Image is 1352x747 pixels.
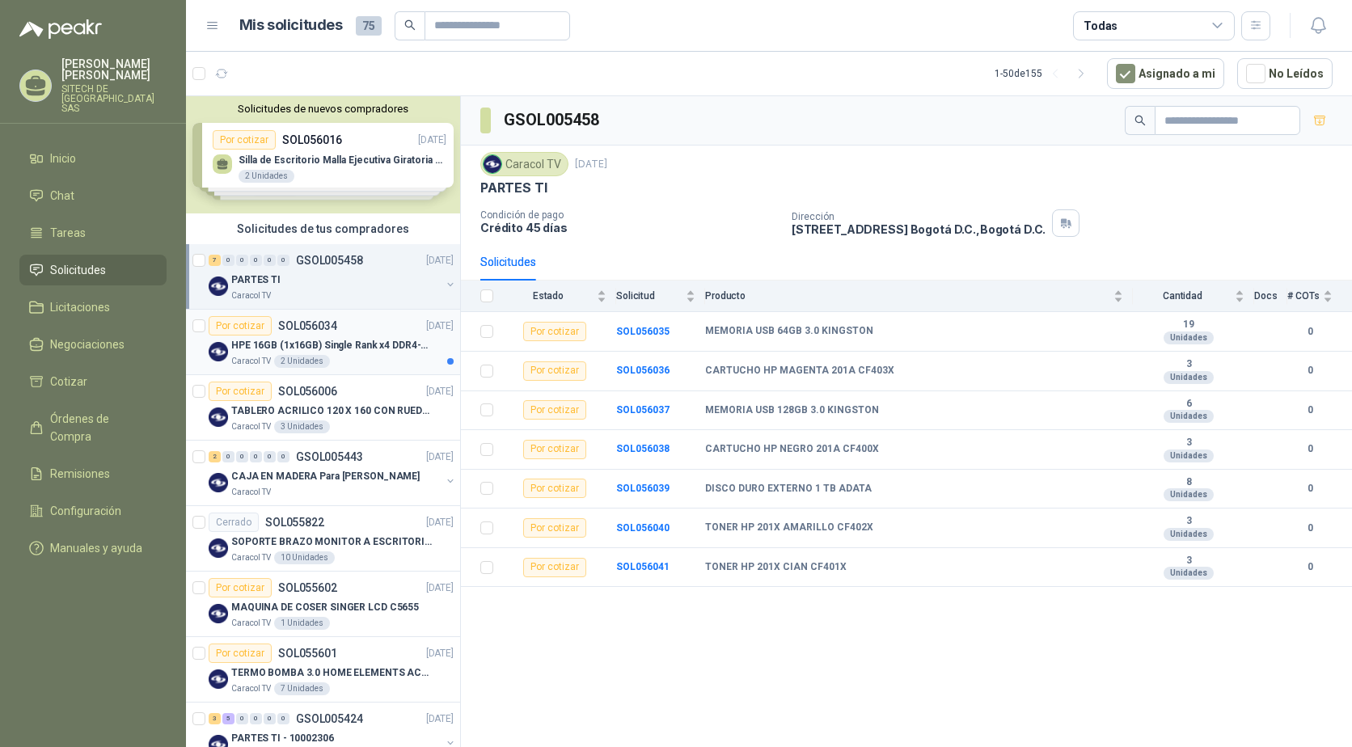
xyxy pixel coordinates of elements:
p: SOPORTE BRAZO MONITOR A ESCRITORIO NBF80 [231,534,433,550]
div: 0 [236,451,248,462]
p: Condición de pago [480,209,779,221]
div: 0 [264,255,276,266]
div: 3 [209,713,221,724]
div: Por cotizar [523,479,586,498]
p: [PERSON_NAME] [PERSON_NAME] [61,58,167,81]
p: [DATE] [426,319,454,334]
span: Estado [503,290,594,302]
span: Licitaciones [50,298,110,316]
div: Por cotizar [523,400,586,420]
img: Company Logo [209,604,228,623]
p: Dirección [792,211,1046,222]
p: [DATE] [426,449,454,465]
b: CARTUCHO HP MAGENTA 201A CF403X [705,365,894,378]
p: [DATE] [426,253,454,268]
a: Órdenes de Compra [19,403,167,452]
th: # COTs [1287,281,1352,312]
img: Company Logo [209,276,228,296]
p: Caracol TV [231,617,271,630]
b: 3 [1133,358,1244,371]
span: # COTs [1287,290,1320,302]
span: Cotizar [50,373,87,390]
div: Unidades [1164,488,1214,501]
p: [DATE] [426,515,454,530]
div: Por cotizar [523,361,586,381]
div: Cerrado [209,513,259,532]
p: HPE 16GB (1x16GB) Single Rank x4 DDR4-2400 [231,338,433,353]
a: Chat [19,180,167,211]
b: 0 [1287,559,1333,575]
p: GSOL005424 [296,713,363,724]
a: Configuración [19,496,167,526]
div: 2 Unidades [274,355,330,368]
p: SOL055822 [265,517,324,528]
a: Licitaciones [19,292,167,323]
div: 2 [209,451,221,462]
p: PARTES TI - 10002306 [231,731,334,746]
p: Caracol TV [231,420,271,433]
p: PARTES TI [480,179,547,196]
div: 0 [264,713,276,724]
span: 75 [356,16,382,36]
th: Estado [503,281,616,312]
button: Asignado a mi [1107,58,1224,89]
p: Caracol TV [231,682,271,695]
p: CAJA EN MADERA Para [PERSON_NAME] [231,469,420,484]
h1: Mis solicitudes [239,14,343,37]
span: Manuales y ayuda [50,539,142,557]
a: SOL056037 [616,404,670,416]
div: 0 [236,713,248,724]
img: Company Logo [209,473,228,492]
b: 0 [1287,521,1333,536]
div: Unidades [1164,449,1214,462]
p: [DATE] [426,646,454,661]
div: 0 [264,451,276,462]
div: 1 Unidades [274,617,330,630]
p: Caracol TV [231,289,271,302]
p: [DATE] [575,157,607,172]
b: 19 [1133,319,1244,331]
span: Chat [50,187,74,205]
div: Unidades [1164,567,1214,580]
a: Tareas [19,217,167,248]
div: Caracol TV [480,152,568,176]
a: CerradoSOL055822[DATE] Company LogoSOPORTE BRAZO MONITOR A ESCRITORIO NBF80Caracol TV10 Unidades [186,506,460,572]
a: SOL056039 [616,483,670,494]
a: Remisiones [19,458,167,489]
div: Unidades [1164,410,1214,423]
b: 0 [1287,441,1333,457]
b: MEMORIA USB 64GB 3.0 KINGSTON [705,325,873,338]
th: Docs [1254,281,1287,312]
a: 2 0 0 0 0 0 GSOL005443[DATE] Company LogoCAJA EN MADERA Para [PERSON_NAME]Caracol TV [209,447,457,499]
div: Unidades [1164,528,1214,541]
p: [DATE] [426,711,454,727]
div: 0 [250,451,262,462]
b: DISCO DURO EXTERNO 1 TB ADATA [705,483,872,496]
span: Configuración [50,502,121,520]
div: 0 [277,255,289,266]
p: TABLERO ACRILICO 120 X 160 CON RUEDAS [231,403,433,419]
div: 5 [222,713,234,724]
p: GSOL005443 [296,451,363,462]
a: Inicio [19,143,167,174]
th: Cantidad [1133,281,1254,312]
a: Por cotizarSOL055601[DATE] Company LogoTERMO BOMBA 3.0 HOME ELEMENTS ACERO INOXCaracol TV7 Unidades [186,637,460,703]
div: 0 [277,713,289,724]
div: 0 [250,713,262,724]
button: Solicitudes de nuevos compradores [192,103,454,115]
p: Caracol TV [231,355,271,368]
span: Cantidad [1133,290,1232,302]
b: 0 [1287,363,1333,378]
p: SOL055602 [278,582,337,593]
div: 10 Unidades [274,551,335,564]
div: Por cotizar [209,316,272,336]
div: Por cotizar [209,578,272,597]
a: SOL056035 [616,326,670,337]
div: Solicitudes de nuevos compradoresPor cotizarSOL056016[DATE] Silla de Escritorio Malla Ejecutiva G... [186,96,460,213]
img: Company Logo [209,407,228,427]
div: Unidades [1164,371,1214,384]
a: SOL056040 [616,522,670,534]
b: 6 [1133,398,1244,411]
